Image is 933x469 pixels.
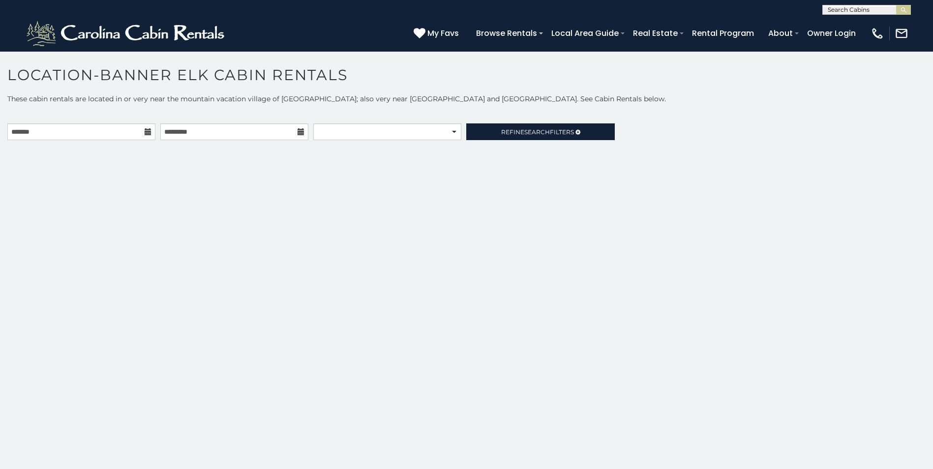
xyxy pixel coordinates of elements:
a: Local Area Guide [546,25,624,42]
img: mail-regular-white.png [895,27,908,40]
a: Owner Login [802,25,861,42]
a: My Favs [414,27,461,40]
a: RefineSearchFilters [466,123,614,140]
span: Search [524,128,550,136]
a: Real Estate [628,25,683,42]
span: My Favs [427,27,459,39]
a: About [763,25,798,42]
a: Rental Program [687,25,759,42]
a: Browse Rentals [471,25,542,42]
span: Refine Filters [501,128,574,136]
img: phone-regular-white.png [871,27,884,40]
img: White-1-2.png [25,19,229,48]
